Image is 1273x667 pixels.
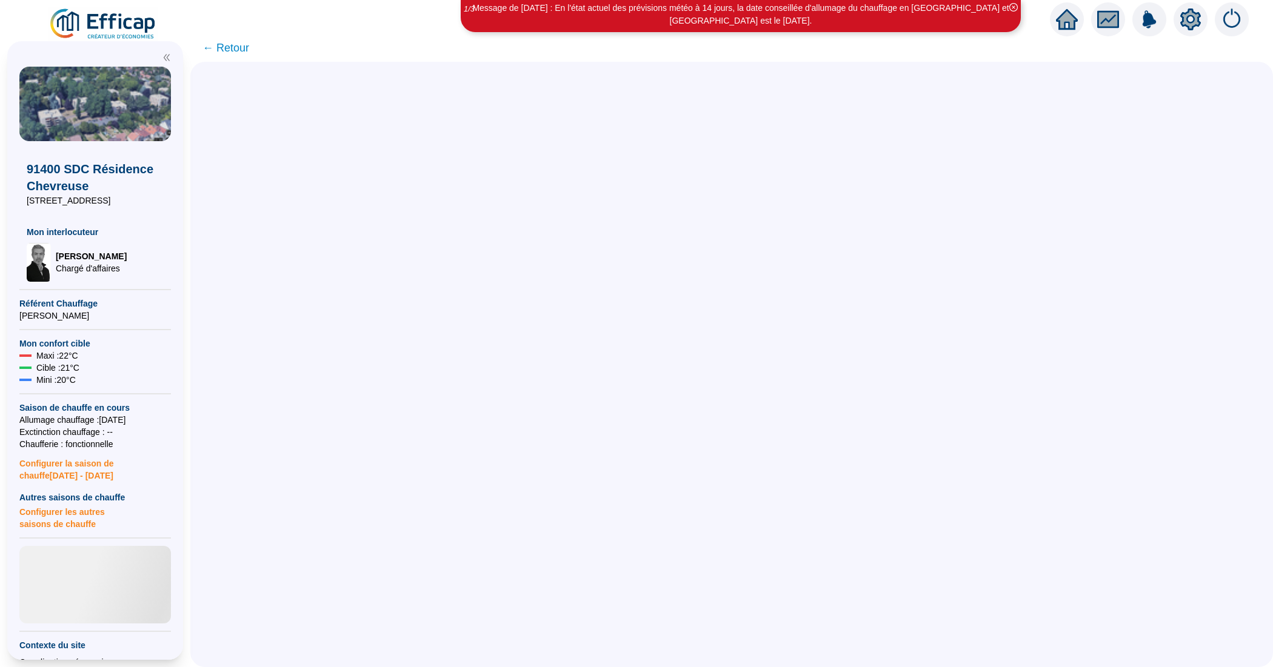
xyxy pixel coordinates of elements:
[27,226,164,238] span: Mon interlocuteur
[1215,2,1249,36] img: alerts
[162,53,171,62] span: double-left
[56,250,127,262] span: [PERSON_NAME]
[27,161,164,194] span: 91400 SDC Résidence Chevreuse
[19,402,171,414] span: Saison de chauffe en cours
[36,374,76,386] span: Mini : 20 °C
[1132,2,1166,36] img: alerts
[19,438,171,450] span: Chaufferie : fonctionnelle
[19,503,171,530] span: Configurer les autres saisons de chauffe
[19,337,171,350] span: Mon confort cible
[463,2,1019,27] div: Message de [DATE] : En l'état actuel des prévisions météo à 14 jours, la date conseillée d'alluma...
[48,7,158,41] img: efficap energie logo
[27,243,51,282] img: Chargé d'affaires
[19,310,171,322] span: [PERSON_NAME]
[19,639,171,651] span: Contexte du site
[36,350,78,362] span: Maxi : 22 °C
[202,39,249,56] span: ← Retour
[1180,8,1201,30] span: setting
[36,362,79,374] span: Cible : 21 °C
[56,262,127,274] span: Chargé d'affaires
[1056,8,1078,30] span: home
[1009,3,1018,12] span: close-circle
[19,426,171,438] span: Exctinction chauffage : --
[19,450,171,482] span: Configurer la saison de chauffe [DATE] - [DATE]
[1097,8,1119,30] span: fund
[19,297,171,310] span: Référent Chauffage
[27,194,164,207] span: [STREET_ADDRESS]
[464,4,475,13] i: 1 / 3
[19,414,171,426] span: Allumage chauffage : [DATE]
[19,491,171,503] span: Autres saisons de chauffe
